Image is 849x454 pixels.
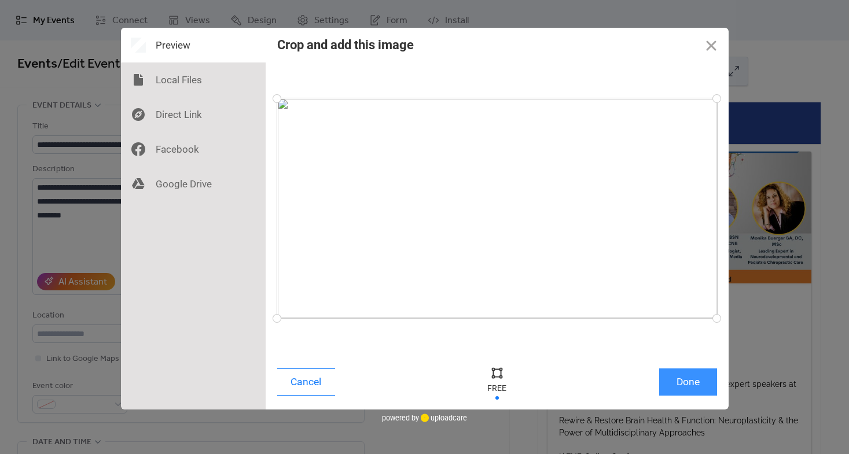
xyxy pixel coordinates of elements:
button: Done [659,368,717,396]
div: Crop and add this image [277,38,414,52]
div: Direct Link [121,97,266,132]
button: Cancel [277,368,335,396]
div: Facebook [121,132,266,167]
a: uploadcare [419,414,467,422]
div: Local Files [121,62,266,97]
button: Close [694,28,729,62]
div: Preview [121,28,266,62]
div: Google Drive [121,167,266,201]
div: powered by [382,409,467,427]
